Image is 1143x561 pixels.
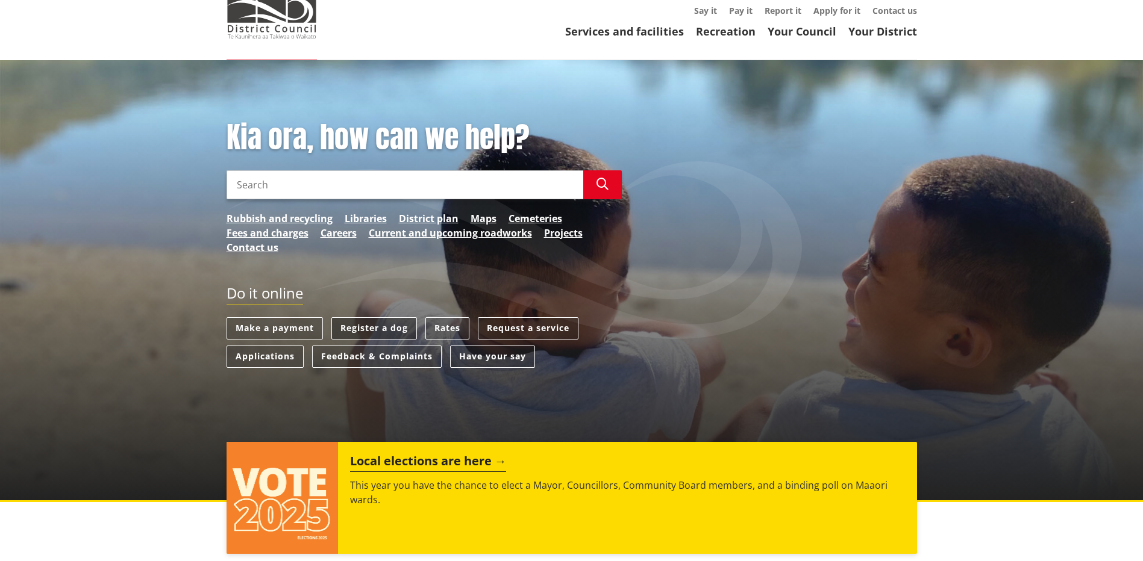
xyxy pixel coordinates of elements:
a: Libraries [345,211,387,226]
iframe: Messenger Launcher [1088,510,1131,554]
a: Maps [471,211,496,226]
a: Rates [425,317,469,339]
a: Report it [765,5,801,16]
a: Your Council [768,24,836,39]
a: Local elections are here This year you have the chance to elect a Mayor, Councillors, Community B... [227,442,917,554]
img: Vote 2025 [227,442,339,554]
a: Feedback & Complaints [312,346,442,368]
h1: Kia ora, how can we help? [227,120,622,155]
a: Fees and charges [227,226,308,240]
a: District plan [399,211,459,226]
a: Contact us [227,240,278,255]
h2: Local elections are here [350,454,506,472]
input: Search input [227,170,583,199]
a: Applications [227,346,304,368]
a: Apply for it [813,5,860,16]
a: Say it [694,5,717,16]
a: Current and upcoming roadworks [369,226,532,240]
a: Careers [321,226,357,240]
a: Projects [544,226,583,240]
a: Contact us [872,5,917,16]
a: Cemeteries [509,211,562,226]
a: Rubbish and recycling [227,211,333,226]
a: Pay it [729,5,753,16]
a: Have your say [450,346,535,368]
p: This year you have the chance to elect a Mayor, Councillors, Community Board members, and a bindi... [350,478,904,507]
a: Services and facilities [565,24,684,39]
h2: Do it online [227,285,303,306]
a: Request a service [478,317,578,339]
a: Register a dog [331,317,417,339]
a: Recreation [696,24,756,39]
a: Your District [848,24,917,39]
a: Make a payment [227,317,323,339]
